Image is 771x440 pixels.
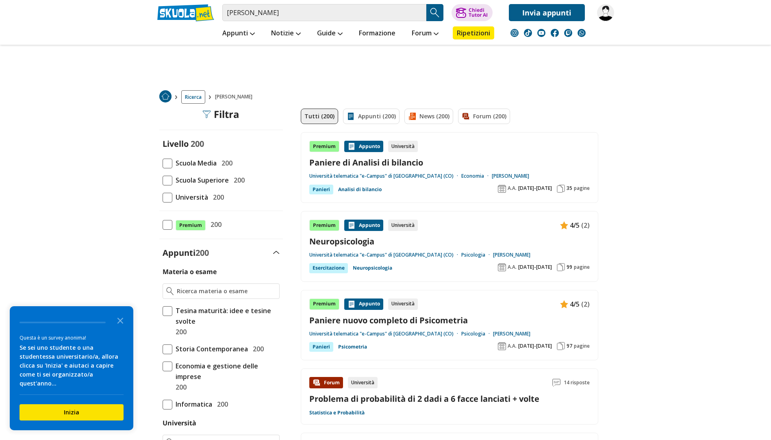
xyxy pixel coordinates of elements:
[172,175,229,185] span: Scuola Superiore
[309,377,343,388] div: Forum
[20,343,124,388] div: Se sei uno studente o una studentessa universitario/a, allora clicca su 'Inizia' e aiutaci a capi...
[469,8,488,17] div: Chiedi Tutor AI
[309,236,590,247] a: Neuropsicologia
[493,331,530,337] a: [PERSON_NAME]
[191,138,204,149] span: 200
[518,185,552,192] span: [DATE]-[DATE]
[309,331,461,337] a: Università telematica "e-Campus" di [GEOGRAPHIC_DATA] (CO)
[218,158,232,168] span: 200
[461,173,492,179] a: Economia
[338,342,367,352] a: Psicometria
[508,264,517,270] span: A.A.
[509,4,585,21] a: Invia appunti
[574,343,590,349] span: pagine
[458,109,510,124] a: Forum (200)
[581,299,590,309] span: (2)
[309,342,333,352] div: Panieri
[388,298,418,310] div: Università
[112,312,128,328] button: Close the survey
[344,141,383,152] div: Appunto
[309,410,365,416] a: Statistica e Probabilità
[557,342,565,350] img: Pagine
[344,220,383,231] div: Appunto
[222,4,426,21] input: Cerca appunti, riassunti o versioni
[250,344,264,354] span: 200
[462,112,470,120] img: Forum filtro contenuto
[426,4,443,21] button: Search Button
[597,4,614,21] img: alepatbon
[557,185,565,193] img: Pagine
[309,173,461,179] a: Università telematica "e-Campus" di [GEOGRAPHIC_DATA] (CO)
[309,263,348,273] div: Esercitazione
[508,185,517,192] span: A.A.
[273,251,280,254] img: Apri e chiudi sezione
[215,90,256,104] span: [PERSON_NAME]
[195,247,209,258] span: 200
[347,300,356,308] img: Appunti contenuto
[564,29,572,37] img: twitch
[570,299,580,309] span: 4/5
[560,221,568,229] img: Appunti contenuto
[230,175,245,185] span: 200
[313,379,321,387] img: Forum contenuto
[309,298,339,310] div: Premium
[564,377,590,388] span: 14 risposte
[177,287,276,295] input: Ricerca materia o esame
[172,192,208,203] span: Università
[20,404,124,420] button: Inizia
[453,26,494,39] a: Ripetizioni
[388,141,418,152] div: Università
[524,29,532,37] img: tiktok
[20,334,124,342] div: Questa è un survey anonima!
[493,252,530,258] a: [PERSON_NAME]
[557,263,565,271] img: Pagine
[172,361,280,382] span: Economia e gestione delle imprese
[429,7,441,19] img: Cerca appunti, riassunti o versioni
[461,252,493,258] a: Psicologia
[518,264,552,270] span: [DATE]-[DATE]
[347,112,355,120] img: Appunti filtro contenuto
[567,264,572,270] span: 99
[581,220,590,231] span: (2)
[309,252,461,258] a: Università telematica "e-Campus" di [GEOGRAPHIC_DATA] (CO)
[159,90,172,102] img: Home
[578,29,586,37] img: WhatsApp
[461,331,493,337] a: Psicologia
[163,418,196,427] label: Università
[315,26,345,41] a: Guide
[338,185,382,194] a: Analisi di bilancio
[353,263,392,273] a: Neuropsicologia
[567,185,572,192] span: 35
[570,220,580,231] span: 4/5
[404,109,453,124] a: News (200)
[207,219,222,230] span: 200
[343,109,400,124] a: Appunti (200)
[10,306,133,430] div: Survey
[452,4,493,21] button: ChiediTutor AI
[309,185,333,194] div: Panieri
[309,157,590,168] a: Paniere di Analisi di bilancio
[181,90,205,104] span: Ricerca
[518,343,552,349] span: [DATE]-[DATE]
[498,263,506,271] img: Anno accademico
[159,90,172,104] a: Home
[574,185,590,192] span: pagine
[567,343,572,349] span: 97
[552,379,560,387] img: Commenti lettura
[163,267,217,276] label: Materia o esame
[172,327,187,337] span: 200
[560,300,568,308] img: Appunti contenuto
[537,29,545,37] img: youtube
[348,377,378,388] div: Università
[347,142,356,150] img: Appunti contenuto
[301,109,338,124] a: Tutti (200)
[309,315,590,326] a: Paniere nuovo completo di Psicometria
[176,220,206,231] span: Premium
[172,158,217,168] span: Scuola Media
[202,109,239,120] div: Filtra
[166,287,174,295] img: Ricerca materia o esame
[408,112,416,120] img: News filtro contenuto
[309,393,539,404] a: Problema di probabilità di 2 dadi a 6 facce lanciati + volte
[172,305,280,327] span: Tesina maturità: idee e tesine svolte
[163,138,189,149] label: Livello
